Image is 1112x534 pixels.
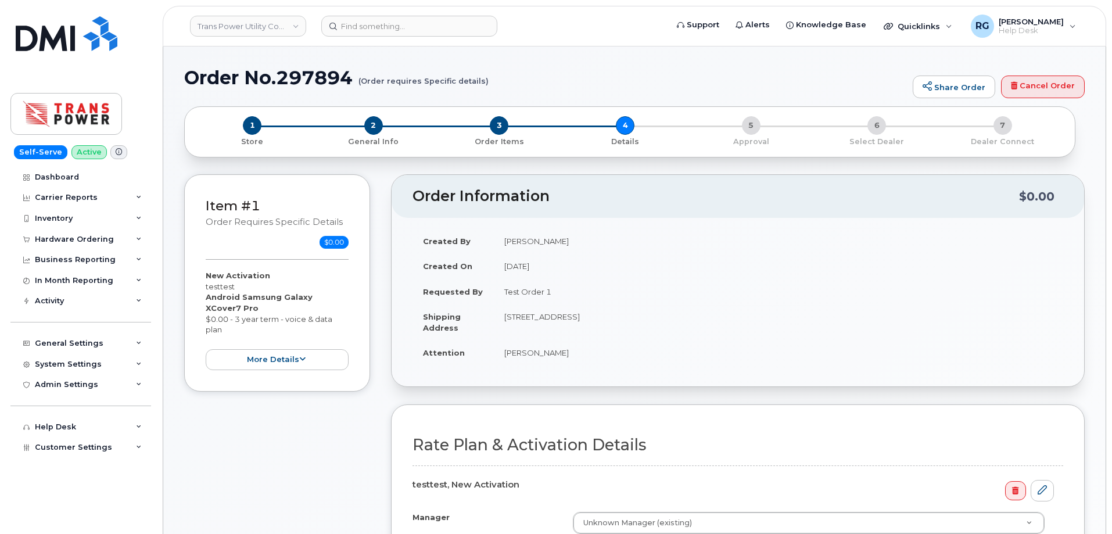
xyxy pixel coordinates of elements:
h2: Rate Plan & Activation Details [412,436,1063,454]
div: testtest $0.00 - 3 year term - voice & data plan [206,270,349,370]
span: $0.00 [320,236,349,249]
td: [PERSON_NAME] [494,228,1063,254]
span: 1 [243,116,261,135]
h1: Order No.297894 [184,67,907,88]
strong: Requested By [423,287,483,296]
strong: Created By [423,236,471,246]
a: 2 General Info [311,135,437,147]
a: 1 Store [194,135,311,147]
strong: Shipping Address [423,312,461,332]
small: Order requires Specific details [206,217,343,227]
button: more details [206,349,349,371]
td: [PERSON_NAME] [494,340,1063,365]
td: [DATE] [494,253,1063,279]
h2: Order Information [412,188,1019,205]
strong: Attention [423,348,465,357]
strong: Created On [423,261,472,271]
span: 2 [364,116,383,135]
span: Unknown Manager (existing) [576,518,692,528]
a: 3 Order Items [436,135,562,147]
p: General Info [315,137,432,147]
h4: testtest, New Activation [412,480,1054,490]
strong: New Activation [206,271,270,280]
span: 3 [490,116,508,135]
strong: Android Samsung Galaxy XCover7 Pro [206,292,313,313]
a: Unknown Manager (existing) [573,513,1044,533]
a: Share Order [913,76,995,99]
div: $0.00 [1019,185,1054,207]
a: Cancel Order [1001,76,1085,99]
td: Test Order 1 [494,279,1063,304]
p: Order Items [441,137,558,147]
label: Manager [412,512,450,523]
p: Store [199,137,306,147]
small: (Order requires Specific details) [358,67,489,85]
td: [STREET_ADDRESS] [494,304,1063,340]
a: Item #1 [206,198,260,214]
